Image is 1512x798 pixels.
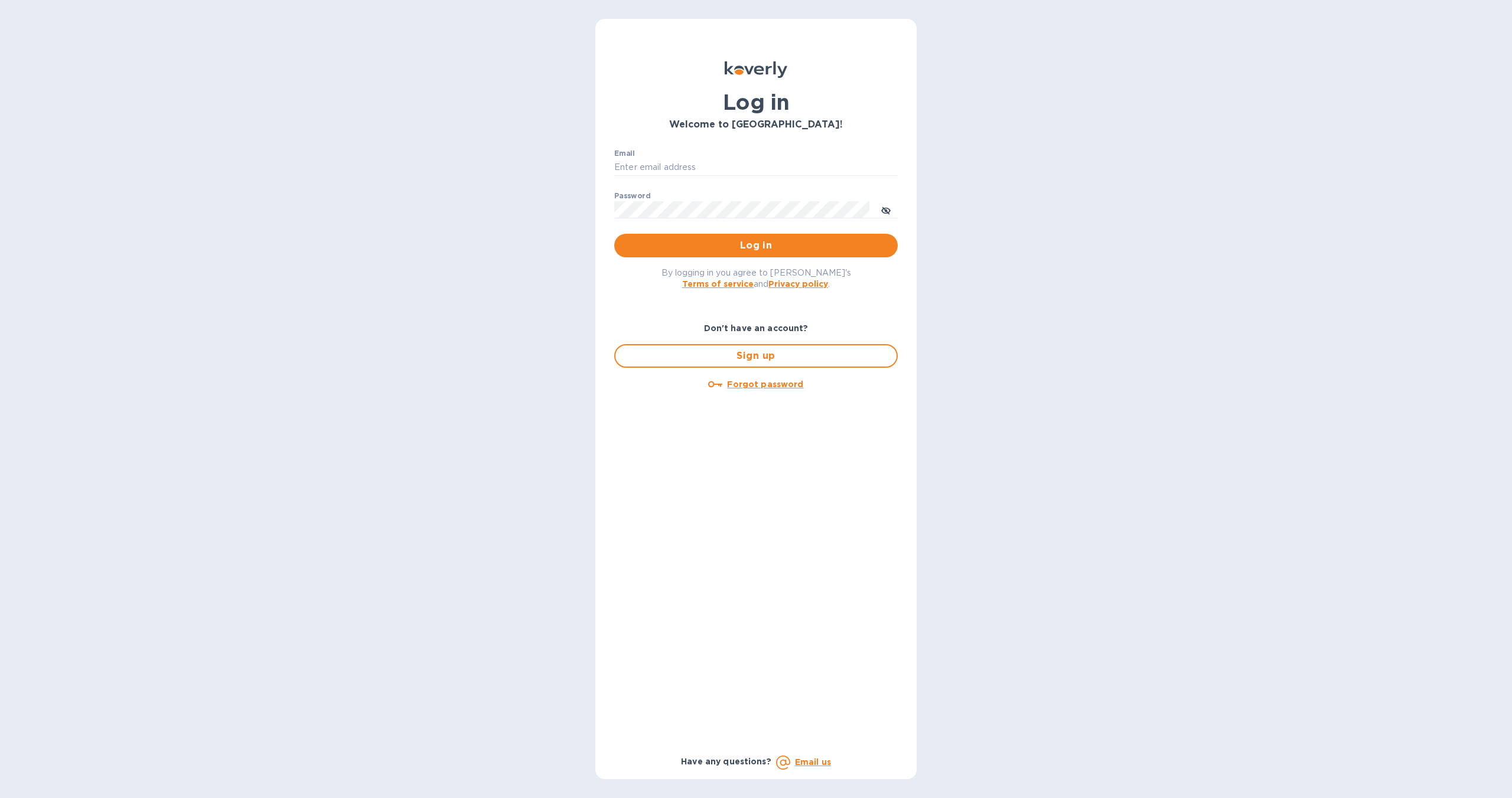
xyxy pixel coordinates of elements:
label: Password [614,192,650,199]
button: Log in [614,234,898,257]
a: Email us [795,757,831,767]
a: Terms of service [682,279,754,289]
b: Don't have an account? [704,323,809,333]
b: Have any questions? [681,757,771,766]
button: Sign up [614,344,898,368]
label: Email [614,150,635,157]
h1: Log in [614,90,898,115]
a: Privacy policy [768,279,828,289]
u: Forgot password [727,380,803,389]
h3: Welcome to [GEOGRAPHIC_DATA]! [614,119,898,130]
button: toggle password visibility [874,198,898,221]
span: Log in [624,238,888,253]
span: By logging in you agree to [PERSON_NAME]'s and . [661,268,851,289]
input: Enter email address [614,159,898,176]
span: Sign up [625,349,887,363]
img: Koverly [725,61,787,78]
